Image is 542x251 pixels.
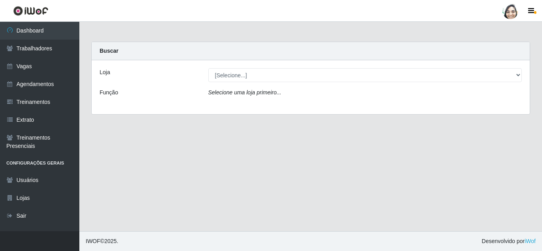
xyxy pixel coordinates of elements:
i: Selecione uma loja primeiro... [208,89,281,96]
a: iWof [525,238,536,244]
label: Função [100,88,118,97]
span: Desenvolvido por [482,237,536,245]
span: © 2025 . [86,237,118,245]
span: IWOF [86,238,100,244]
label: Loja [100,68,110,77]
strong: Buscar [100,48,118,54]
img: CoreUI Logo [13,6,48,16]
